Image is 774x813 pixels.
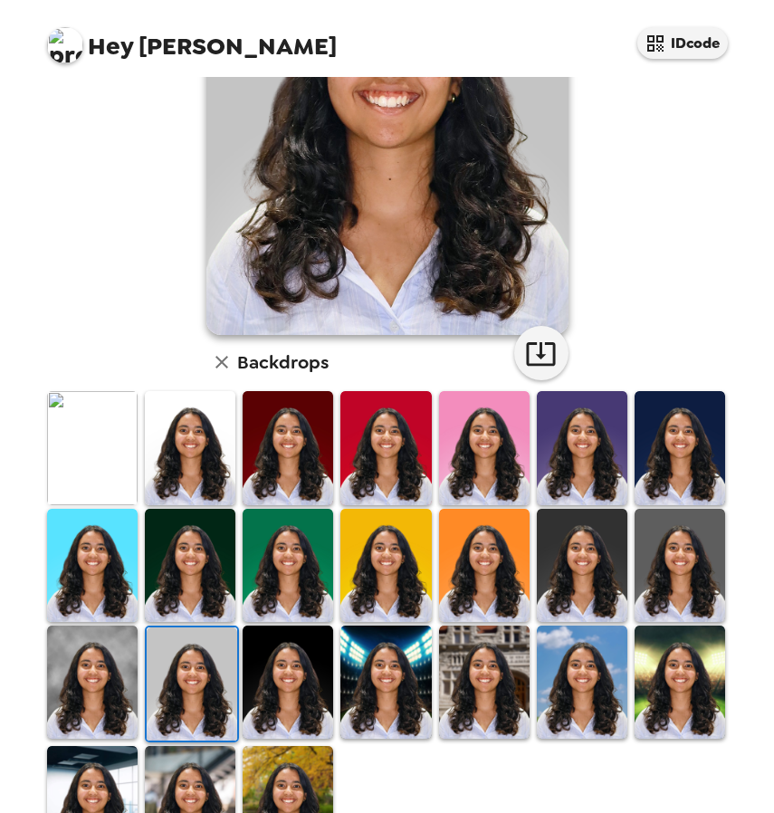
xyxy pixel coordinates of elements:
[47,27,83,63] img: profile pic
[88,30,133,62] span: Hey
[637,27,728,59] button: IDcode
[47,18,337,59] span: [PERSON_NAME]
[237,348,329,377] h6: Backdrops
[47,391,138,504] img: Original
